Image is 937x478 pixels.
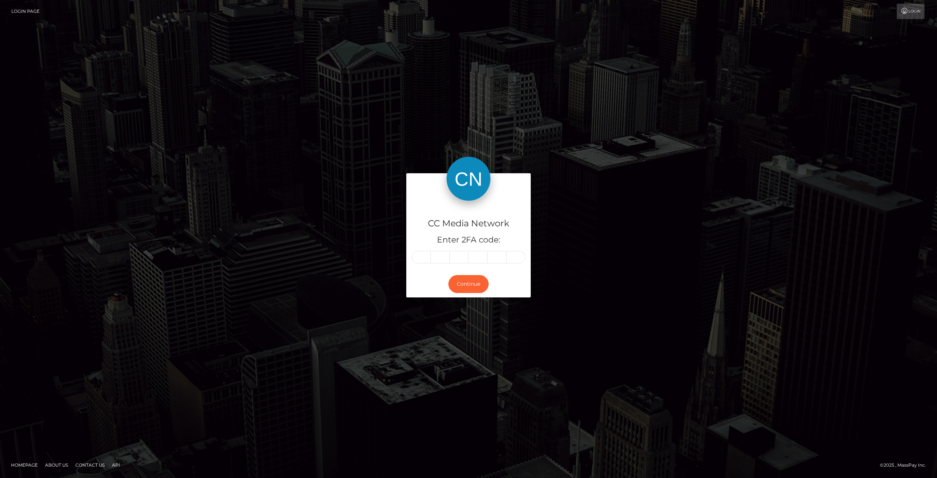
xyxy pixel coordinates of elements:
[412,234,525,246] h5: Enter 2FA code:
[897,4,925,19] a: Login
[448,275,489,293] button: Continue
[412,217,525,230] h4: CC Media Network
[880,461,932,469] div: © 2025 , MassPay Inc.
[11,4,40,19] a: Login Page
[72,459,108,471] a: Contact Us
[42,459,71,471] a: About Us
[447,157,490,201] img: CC Media Network
[8,459,41,471] a: Homepage
[109,459,123,471] a: API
